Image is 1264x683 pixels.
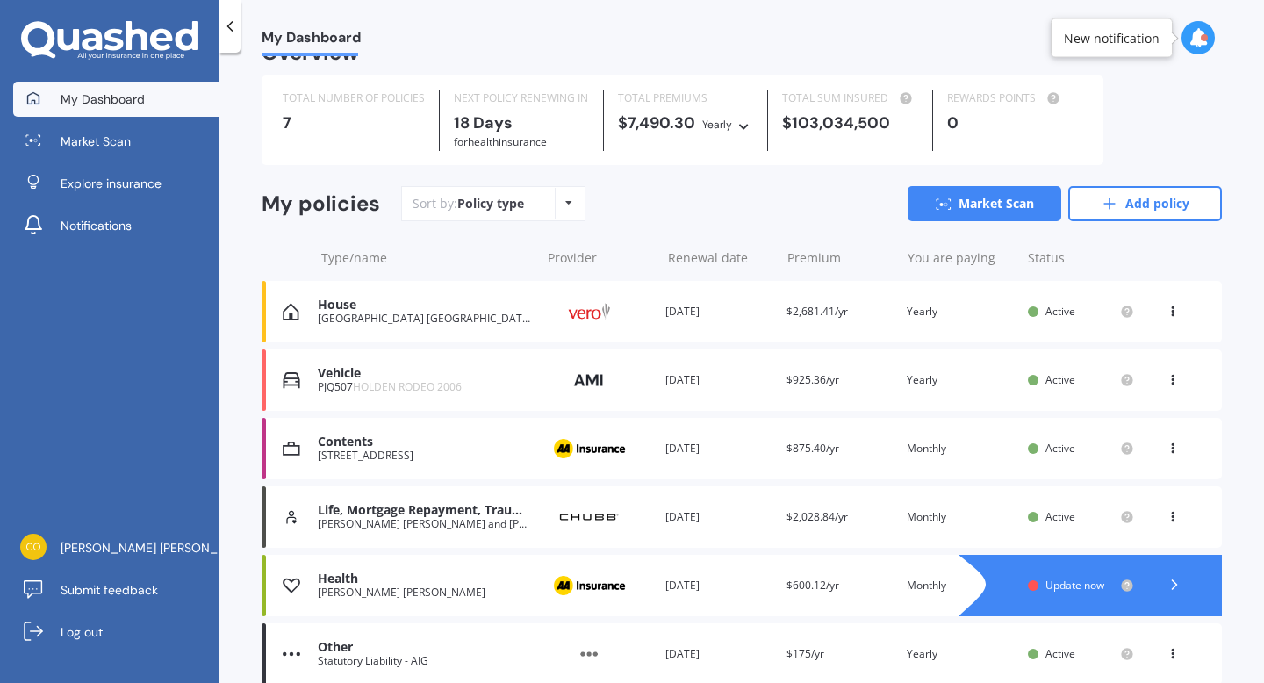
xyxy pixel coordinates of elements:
div: Renewal date [668,249,774,267]
span: [PERSON_NAME] [PERSON_NAME] [61,539,255,557]
div: Statutory Liability - AIG [318,655,531,667]
a: Explore insurance [13,166,219,201]
div: Sort by: [413,195,524,212]
div: House [318,298,531,313]
span: Log out [61,623,103,641]
span: Explore insurance [61,175,162,192]
div: Type/name [321,249,534,267]
span: Notifications [61,217,132,234]
div: Policy type [457,195,524,212]
span: $2,028.84/yr [786,509,848,524]
span: HOLDEN RODEO 2006 [353,379,462,394]
span: $175/yr [786,646,824,661]
div: TOTAL SUM INSURED [782,90,917,107]
a: [PERSON_NAME] [PERSON_NAME] [13,530,219,565]
div: Life, Mortgage Repayment, Trauma [318,503,531,518]
img: House [283,303,299,320]
span: $600.12/yr [786,578,839,593]
div: [DATE] [665,645,772,663]
div: Overview [262,44,359,61]
div: Yearly [702,116,732,133]
div: [GEOGRAPHIC_DATA] [GEOGRAPHIC_DATA] 5032 [318,313,531,325]
span: Active [1045,509,1075,524]
div: Other [318,640,531,655]
div: [STREET_ADDRESS] [318,449,531,462]
span: Market Scan [61,133,131,150]
span: Active [1045,304,1075,319]
img: Chubb [545,500,633,534]
div: PJQ507 [318,381,531,393]
img: AA [545,569,633,602]
div: Monthly [907,440,1013,457]
a: Market Scan [908,186,1061,221]
img: f51e3f7fff3504bb943ff36f450e8896 [20,534,47,560]
img: AMI [545,363,633,397]
img: Life [283,508,300,526]
div: Yearly [907,371,1013,389]
div: [PERSON_NAME] [PERSON_NAME] [318,586,531,599]
div: [PERSON_NAME] [PERSON_NAME] and [PERSON_NAME], [PERSON_NAME] [318,518,531,530]
a: My Dashboard [13,82,219,117]
div: 7 [283,114,425,132]
div: [DATE] [665,371,772,389]
div: NEXT POLICY RENEWING IN [454,90,589,107]
span: Submit feedback [61,581,158,599]
img: Other [545,637,633,671]
div: [DATE] [665,577,772,594]
img: Vero [545,295,633,328]
div: Health [318,572,531,586]
img: Health [283,577,300,594]
span: Active [1045,441,1075,456]
span: $2,681.41/yr [786,304,848,319]
a: Add policy [1068,186,1222,221]
a: Submit feedback [13,572,219,608]
div: [DATE] [665,303,772,320]
b: 18 Days [454,112,513,133]
div: My policies [262,191,380,217]
div: Status [1028,249,1134,267]
div: $103,034,500 [782,114,917,132]
div: TOTAL NUMBER OF POLICIES [283,90,425,107]
div: 0 [947,114,1082,132]
div: REWARDS POINTS [947,90,1082,107]
span: Active [1045,646,1075,661]
a: Notifications [13,208,219,243]
div: TOTAL PREMIUMS [618,90,753,107]
div: Contents [318,435,531,449]
div: Monthly [907,577,1013,594]
div: [DATE] [665,440,772,457]
img: Contents [283,440,300,457]
div: You are paying [908,249,1014,267]
span: $925.36/yr [786,372,839,387]
a: Log out [13,615,219,650]
img: AA [545,432,633,465]
div: $7,490.30 [618,114,753,133]
img: Vehicle [283,371,300,389]
span: Update now [1045,578,1104,593]
a: Market Scan [13,124,219,159]
img: Other [283,645,300,663]
div: Yearly [907,645,1013,663]
div: Yearly [907,303,1013,320]
span: My Dashboard [61,90,145,108]
div: [DATE] [665,508,772,526]
span: for Health insurance [454,134,547,149]
div: New notification [1064,29,1160,47]
div: Premium [787,249,894,267]
div: Provider [548,249,654,267]
div: Monthly [907,508,1013,526]
span: Active [1045,372,1075,387]
span: $875.40/yr [786,441,839,456]
div: Vehicle [318,366,531,381]
span: My Dashboard [262,29,361,53]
